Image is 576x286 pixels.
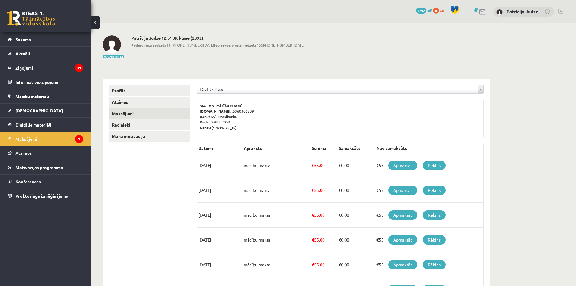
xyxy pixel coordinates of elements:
[8,118,83,132] a: Digitālie materiāli
[427,8,432,12] span: mP
[109,119,190,130] a: Radinieki
[375,178,483,203] td: €55
[339,163,341,168] span: €
[15,179,41,184] span: Konferences
[388,235,417,245] a: Apmaksāt
[388,260,417,269] a: Apmaksāt
[423,161,446,170] a: Rēķins
[312,187,314,193] span: €
[310,252,337,277] td: 55.00
[75,135,83,143] i: 1
[200,103,480,130] p: 53603062391 A/S Swedbanka [SWIFT_CODE] [FINANCIAL_ID]
[15,193,68,199] span: Proktoringa izmēģinājums
[416,8,426,14] span: 2392
[197,252,242,277] td: [DATE]
[433,8,447,12] a: 0 xp
[242,178,310,203] td: mācību maksa
[75,64,83,72] i: 39
[8,75,83,89] a: Informatīvie ziņojumi
[506,8,539,15] a: Patrīcija Judze
[197,203,242,228] td: [DATE]
[15,150,32,156] span: Atzīmes
[423,210,446,220] a: Rēķins
[337,252,375,277] td: 0.00
[375,143,483,153] th: Nav samaksāts
[337,153,375,178] td: 0.00
[15,122,51,127] span: Digitālie materiāli
[15,75,83,89] legend: Informatīvie ziņojumi
[197,143,242,153] th: Datums
[15,165,63,170] span: Motivācijas programma
[242,203,310,228] td: mācību maksa
[197,178,242,203] td: [DATE]
[109,97,190,108] a: Atzīmes
[8,189,83,203] a: Proktoringa izmēģinājums
[109,131,190,142] a: Mana motivācija
[15,37,31,42] span: Sākums
[496,9,503,15] img: Patrīcija Judze
[7,11,55,26] a: Rīgas 1. Tālmācības vidusskola
[8,146,83,160] a: Atzīmes
[375,203,483,228] td: €55
[423,186,446,195] a: Rēķins
[200,109,233,113] b: [DOMAIN_NAME].:
[375,252,483,277] td: €55
[423,260,446,269] a: Rēķins
[214,43,257,48] b: Iepriekšējo reizi redzēts
[337,178,375,203] td: 0.00
[337,203,375,228] td: 0.00
[15,108,63,113] span: [DEMOGRAPHIC_DATA]
[8,160,83,174] a: Motivācijas programma
[8,47,83,61] a: Aktuāli
[312,163,314,168] span: €
[423,235,446,245] a: Rēķins
[339,262,341,267] span: €
[388,210,417,220] a: Apmaksāt
[337,228,375,252] td: 0.00
[109,108,190,119] a: Maksājumi
[8,61,83,75] a: Ziņojumi39
[131,43,166,48] b: Pēdējo reizi redzēts
[8,132,83,146] a: Maksājumi1
[416,8,432,12] a: 2392 mP
[200,125,211,130] b: Konts:
[242,153,310,178] td: mācību maksa
[103,55,124,58] button: Mainīt bildi
[310,228,337,252] td: 55.00
[131,42,304,48] span: 11:[PHONE_NUMBER][DATE] 15:[PHONE_NUMBER][DATE]
[103,35,121,54] img: Patrīcija Judze
[375,153,483,178] td: €55
[310,203,337,228] td: 55.00
[15,51,30,56] span: Aktuāli
[310,178,337,203] td: 55.00
[433,8,439,14] span: 0
[375,228,483,252] td: €55
[440,8,444,12] span: xp
[310,143,337,153] th: Summa
[8,175,83,189] a: Konferences
[15,61,83,75] legend: Ziņojumi
[15,94,49,99] span: Mācību materiāli
[337,143,375,153] th: Samaksāts
[197,228,242,252] td: [DATE]
[242,252,310,277] td: mācību maksa
[197,153,242,178] td: [DATE]
[339,187,341,193] span: €
[312,262,314,267] span: €
[388,186,417,195] a: Apmaksāt
[8,32,83,46] a: Sākums
[312,212,314,218] span: €
[339,237,341,242] span: €
[200,114,212,119] b: Banka:
[200,103,243,108] b: SIA „V.V. mācību centrs”
[8,104,83,117] a: [DEMOGRAPHIC_DATA]
[339,212,341,218] span: €
[312,237,314,242] span: €
[109,85,190,96] a: Profils
[199,85,476,93] span: 12.b1 JK klase
[388,161,417,170] a: Apmaksāt
[310,153,337,178] td: 55.00
[131,35,304,41] h2: Patrīcija Judze 12.b1 JK klase (2392)
[15,132,83,146] legend: Maksājumi
[197,85,483,93] a: 12.b1 JK klase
